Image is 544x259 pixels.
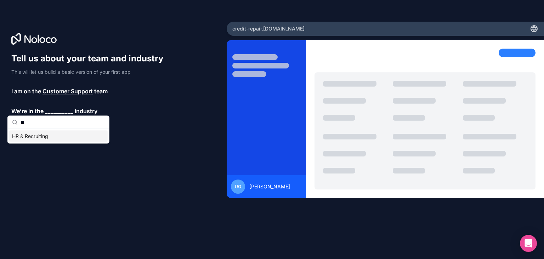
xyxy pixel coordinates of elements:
span: credit-repair .[DOMAIN_NAME] [232,25,305,32]
div: Suggestions [8,129,109,143]
span: Customer Support [42,87,93,95]
span: We’re in the [11,107,44,115]
h1: Tell us about your team and industry [11,53,170,64]
span: industry [75,107,97,115]
span: UO [235,184,241,189]
span: I am on the [11,87,41,95]
div: Open Intercom Messenger [520,235,537,252]
p: This will let us build a basic version of your first app [11,68,170,76]
span: [PERSON_NAME] [249,183,290,190]
span: team [94,87,108,95]
span: __________ [45,107,73,115]
div: HR & Recruiting [9,131,108,142]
